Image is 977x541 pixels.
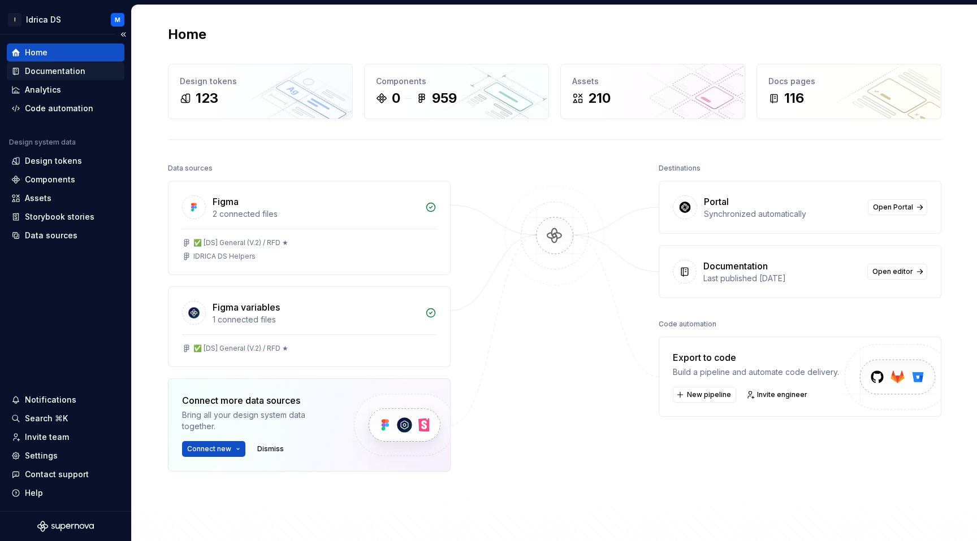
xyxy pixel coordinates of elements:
div: Design system data [9,138,76,147]
button: Search ⌘K [7,409,124,427]
div: Last published [DATE] [703,273,861,284]
div: 0 [392,89,400,107]
div: Documentation [703,259,768,273]
a: Invite engineer [743,387,812,403]
a: Home [7,43,124,62]
div: Design tokens [25,155,82,167]
div: Bring all your design system data together. [182,409,335,432]
a: Settings [7,447,124,465]
div: Help [25,487,43,499]
div: Data sources [25,230,77,241]
a: Analytics [7,81,124,99]
div: ✅ [DS] General (V.2) / RFD ★ [193,344,288,353]
div: 2 connected files [213,208,418,220]
a: Components0959 [364,64,549,119]
a: Code automation [7,99,124,117]
div: M [115,15,120,24]
div: Figma variables [213,300,280,314]
a: Documentation [7,62,124,80]
span: Open Portal [873,203,913,212]
div: 959 [432,89,457,107]
div: Docs pages [768,76,930,87]
span: Open editor [872,267,913,276]
a: Data sources [7,226,124,245]
button: Contact support [7,465,124,483]
div: Destinations [659,160,701,176]
div: Export to code [673,351,839,364]
a: Invite team [7,428,124,446]
button: IIdrica DSM [2,7,129,32]
a: Open editor [867,264,927,280]
div: Design tokens [180,76,341,87]
div: Assets [572,76,733,87]
div: Idrica DS [26,14,61,25]
div: Components [25,174,75,185]
div: Storybook stories [25,211,94,222]
button: Dismiss [252,441,289,457]
div: 116 [784,89,804,107]
div: Notifications [25,394,76,405]
button: New pipeline [673,387,736,403]
div: Synchronized automatically [704,208,861,220]
a: Storybook stories [7,208,124,226]
a: Design tokens [7,152,124,170]
div: Figma [213,195,239,208]
svg: Supernova Logo [37,521,94,532]
div: Components [376,76,537,87]
div: Settings [25,450,58,461]
span: Connect new [187,444,231,453]
div: 1 connected files [213,314,418,325]
span: New pipeline [687,390,731,399]
button: Collapse sidebar [115,27,131,42]
div: Analytics [25,84,61,95]
div: Code automation [659,316,716,332]
button: Notifications [7,391,124,409]
div: Assets [25,193,51,204]
div: I [8,13,21,27]
span: Dismiss [257,444,284,453]
span: Invite engineer [757,390,807,399]
a: Figma variables1 connected files✅ [DS] General (V.2) / RFD ★ [168,286,451,367]
div: Search ⌘K [25,413,68,424]
h2: Home [168,25,206,43]
a: Open Portal [868,199,927,215]
div: Build a pipeline and automate code delivery. [673,367,839,378]
div: Invite team [25,431,69,443]
a: Figma2 connected files✅ [DS] General (V.2) / RFD ★IDRICA DS Helpers [168,181,451,275]
a: Assets210 [560,64,745,119]
div: Data sources [168,160,213,176]
div: Contact support [25,469,89,480]
div: Documentation [25,66,85,77]
button: Connect new [182,441,245,457]
div: Code automation [25,103,93,114]
button: Help [7,484,124,502]
a: Components [7,171,124,189]
div: 210 [588,89,611,107]
div: IDRICA DS Helpers [193,252,256,261]
div: Portal [704,195,729,208]
a: Docs pages116 [756,64,941,119]
a: Assets [7,189,124,207]
a: Design tokens123 [168,64,353,119]
div: 123 [196,89,218,107]
div: ✅ [DS] General (V.2) / RFD ★ [193,238,288,247]
div: Connect more data sources [182,394,335,407]
div: Home [25,47,47,58]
